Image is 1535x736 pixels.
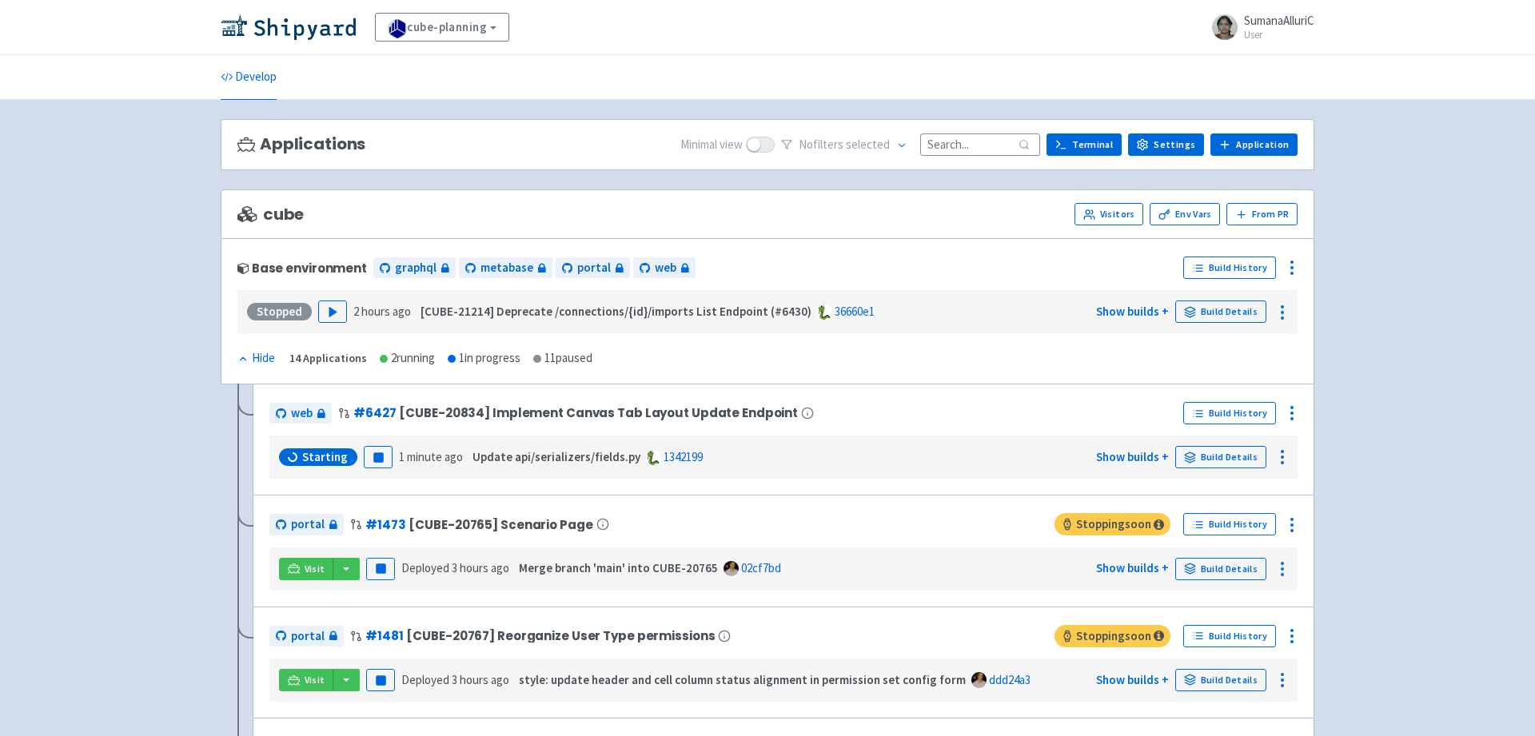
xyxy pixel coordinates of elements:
[1047,133,1122,156] a: Terminal
[269,403,332,424] a: web
[279,558,333,580] a: Visit
[237,349,277,368] button: Hide
[289,349,367,368] div: 14 Applications
[305,563,325,575] span: Visit
[375,13,509,42] a: cube-planning
[373,257,456,279] a: graphql
[291,627,325,646] span: portal
[318,300,347,323] button: Play
[1175,669,1266,691] a: Build Details
[1175,300,1266,323] a: Build Details
[237,205,304,224] span: cube
[406,629,715,643] span: [CUBE-20767] Reorganize User Type permissions
[353,404,396,421] a: #6427
[1175,558,1266,580] a: Build Details
[399,449,463,464] time: 1 minute ago
[1175,446,1266,468] a: Build Details
[1096,304,1169,319] a: Show builds +
[399,406,798,420] span: [CUBE-20834] Implement Canvas Tab Layout Update Endpoint
[655,259,676,277] span: web
[1055,513,1170,535] span: Stopping soon
[237,349,275,368] div: Hide
[556,257,630,279] a: portal
[1055,625,1170,647] span: Stopping soon
[269,626,344,647] a: portal
[409,518,592,531] span: [CUBE-20765] Scenario Page
[237,135,365,153] h3: Applications
[401,560,509,575] span: Deployed
[302,449,348,465] span: Starting
[1074,203,1143,225] a: Visitors
[1128,133,1204,156] a: Settings
[846,137,890,152] span: selected
[989,672,1031,687] a: ddd24a3
[1150,203,1220,225] a: Env Vars
[237,261,367,275] div: Base environment
[365,516,405,533] a: #1473
[459,257,552,279] a: metabase
[472,449,640,464] strong: Update api/serializers/fields.py
[353,304,411,319] time: 2 hours ago
[269,514,344,535] a: portal
[1183,625,1276,647] a: Build History
[291,515,325,534] span: portal
[1183,402,1276,424] a: Build History
[1210,133,1298,156] a: Application
[366,558,395,580] button: Pause
[480,259,533,277] span: metabase
[366,669,395,691] button: Pause
[365,627,403,644] a: #1481
[519,560,718,575] strong: Merge branch 'main' into CUBE-20765
[741,560,781,575] a: 02cf7bd
[221,55,277,100] a: Develop
[633,257,696,279] a: web
[920,133,1040,155] input: Search...
[1226,203,1298,225] button: From PR
[279,669,333,691] a: Visit
[577,259,611,277] span: portal
[519,672,966,687] strong: style: update header and cell column status alignment in permission set config form
[1244,13,1314,28] span: SumanaAlluriC
[448,349,520,368] div: 1 in progress
[401,672,509,687] span: Deployed
[1202,14,1314,40] a: SumanaAlluriC User
[533,349,592,368] div: 11 paused
[1183,513,1276,535] a: Build History
[380,349,435,368] div: 2 running
[1096,449,1169,464] a: Show builds +
[799,136,890,154] span: No filter s
[452,560,509,575] time: 3 hours ago
[835,304,875,319] a: 36660e1
[1183,257,1276,279] a: Build History
[452,672,509,687] time: 3 hours ago
[664,449,703,464] a: 1342199
[1096,560,1169,575] a: Show builds +
[247,303,312,320] div: Stopped
[364,446,393,468] button: Pause
[1244,30,1314,40] small: User
[221,14,356,40] img: Shipyard logo
[1096,672,1169,687] a: Show builds +
[305,674,325,686] span: Visit
[421,304,811,319] strong: [CUBE-21214] Deprecate /connections/{id}/imports List Endpoint (#6430)
[395,259,437,277] span: graphql
[291,404,313,423] span: web
[680,136,743,154] span: Minimal view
